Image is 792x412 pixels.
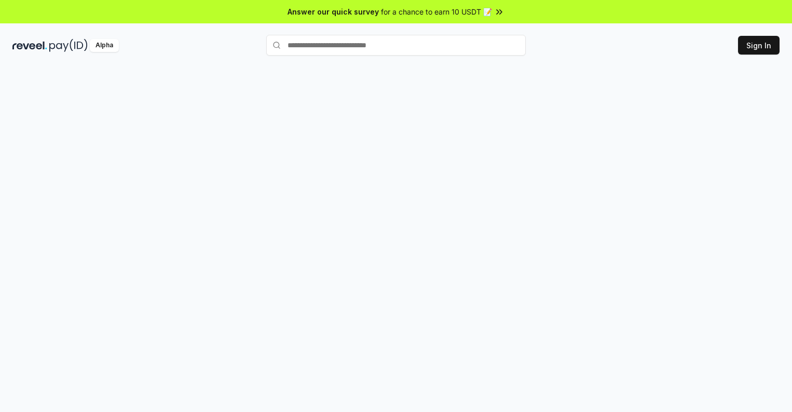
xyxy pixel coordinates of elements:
[90,39,119,52] div: Alpha
[49,39,88,52] img: pay_id
[12,39,47,52] img: reveel_dark
[381,6,492,17] span: for a chance to earn 10 USDT 📝
[738,36,780,55] button: Sign In
[288,6,379,17] span: Answer our quick survey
